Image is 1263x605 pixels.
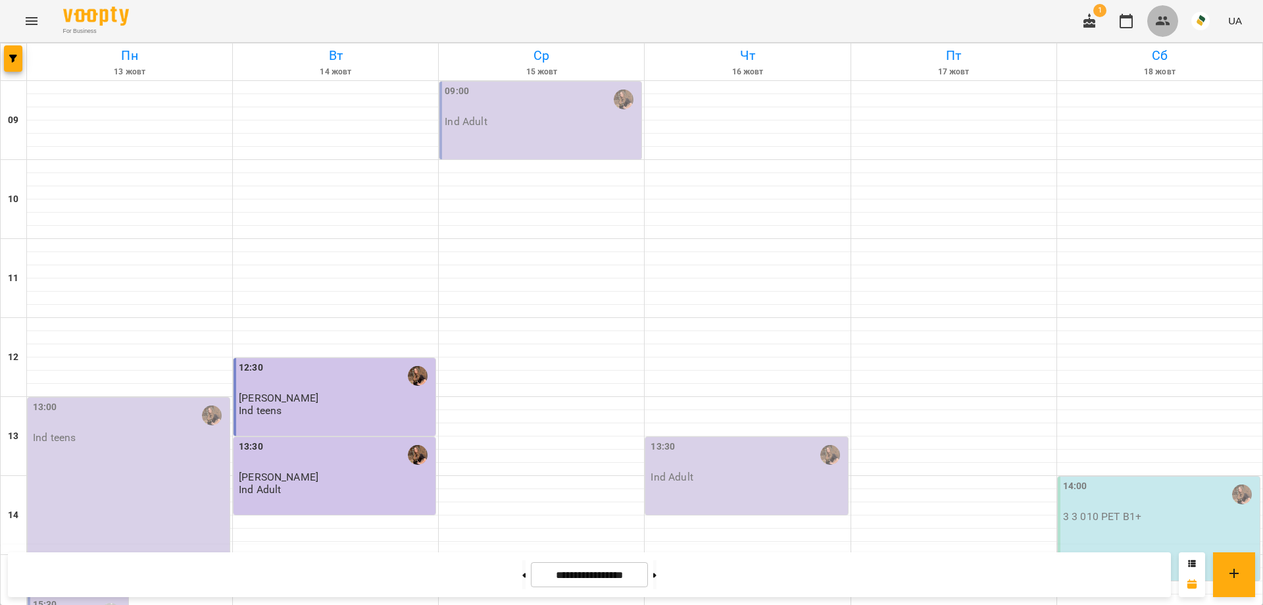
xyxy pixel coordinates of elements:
[820,445,840,465] img: Кулинич Ірина
[445,84,469,99] label: 09:00
[63,27,129,36] span: For Business
[651,471,693,483] p: Ind Adult
[445,116,487,127] p: Ind Adult
[647,45,848,66] h6: Чт
[651,440,675,454] label: 13:30
[1223,9,1247,33] button: UA
[1059,66,1260,78] h6: 18 жовт
[8,192,18,207] h6: 10
[408,366,428,386] img: Кулинич Ірина
[29,66,230,78] h6: 13 жовт
[614,90,633,109] img: Кулинич Ірина
[853,45,1054,66] h6: Пт
[239,484,281,495] p: Ind Adult
[16,5,47,37] button: Menu
[235,45,436,66] h6: Вт
[8,350,18,365] h6: 12
[29,45,230,66] h6: Пн
[235,66,436,78] h6: 14 жовт
[239,392,318,404] span: [PERSON_NAME]
[63,7,129,26] img: Voopty Logo
[1063,511,1141,522] p: 3 3 010 PET B1+
[1093,4,1106,17] span: 1
[8,429,18,444] h6: 13
[1232,485,1252,504] img: Кулинич Ірина
[239,471,318,483] span: [PERSON_NAME]
[408,445,428,465] img: Кулинич Ірина
[33,400,57,415] label: 13:00
[1191,12,1210,30] img: 9e821049778ff9c6a26e18389db1a688.jpeg
[8,271,18,286] h6: 11
[33,432,76,443] p: Ind teens
[8,508,18,523] h6: 14
[239,405,282,416] p: Ind teens
[441,66,642,78] h6: 15 жовт
[239,361,263,375] label: 12:30
[441,45,642,66] h6: Ср
[1228,14,1242,28] span: UA
[647,66,848,78] h6: 16 жовт
[8,113,18,128] h6: 09
[1063,479,1087,494] label: 14:00
[1059,45,1260,66] h6: Сб
[853,66,1054,78] h6: 17 жовт
[202,406,222,425] img: Кулинич Ірина
[239,440,263,454] label: 13:30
